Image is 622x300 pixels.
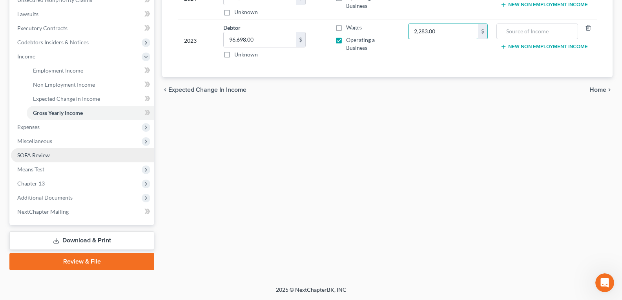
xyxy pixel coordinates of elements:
span: Additional Documents [17,194,73,201]
input: 0.00 [224,32,296,47]
a: Help Center [13,124,106,138]
p: Active [38,10,54,18]
button: Emoji picker [12,240,18,246]
input: 0.00 [409,24,478,39]
div: [PERSON_NAME] • [DATE] [13,161,74,166]
a: Executory Contracts [11,21,154,35]
input: Source of Income [501,24,574,39]
label: Debtor [223,24,241,32]
iframe: Intercom live chat [595,273,614,292]
button: go back [5,3,20,18]
a: NextChapter Mailing [11,205,154,219]
span: Executory Contracts [17,25,67,31]
textarea: Message… [7,224,150,237]
a: Gross Yearly Income [27,106,154,120]
b: [DATE], [58,67,82,73]
span: Wages [346,24,362,31]
span: Expected Change in Income [168,87,246,93]
span: Lawsuits [17,11,38,17]
div: In observance of the NextChapter team will be out of office on . Our team will be unavailable for... [13,66,122,120]
div: We encourage you to use the to answer any questions and we will respond to any unanswered inquiri... [13,124,122,155]
span: Employment Income [33,67,83,74]
span: Miscellaneous [17,138,52,144]
div: Emma says… [6,62,151,177]
a: Expected Change in Income [27,92,154,106]
button: Upload attachment [37,240,44,246]
a: Download & Print [9,231,154,250]
button: Gif picker [25,240,31,246]
span: Expected Change in Income [33,95,100,102]
span: Gross Yearly Income [33,109,83,116]
button: New Non Employment Income [500,2,588,8]
a: SOFA Review [11,148,154,162]
label: Unknown [234,51,258,58]
b: [DATE] [19,113,40,119]
span: Home [589,87,606,93]
span: Operating a Business [346,36,375,51]
div: $ [478,24,487,39]
span: Expenses [17,124,40,130]
button: chevron_left Expected Change in Income [162,87,246,93]
img: Profile image for Emma [22,4,35,17]
span: Chapter 13 [17,180,45,187]
div: 2023 [184,24,211,58]
span: NextChapter Mailing [17,208,69,215]
div: In observance of[DATE],the NextChapter team will be out of office on[DATE]. Our team will be unav... [6,62,129,160]
a: Review & File [9,253,154,270]
a: Non Employment Income [27,78,154,92]
button: Start recording [50,240,56,246]
a: Employment Income [27,64,154,78]
span: Means Test [17,166,44,173]
i: chevron_left [162,87,168,93]
button: Home chevron_right [589,87,613,93]
i: chevron_right [606,87,613,93]
span: Income [17,53,35,60]
span: Codebtors Insiders & Notices [17,39,89,45]
button: Send a message… [135,237,147,249]
div: $ [296,32,305,47]
h1: [PERSON_NAME] [38,4,89,10]
button: Home [123,3,138,18]
b: [DATE] [19,82,40,88]
button: New Non Employment Income [500,44,588,50]
div: Close [138,3,152,17]
span: SOFA Review [17,152,50,158]
label: Unknown [234,8,258,16]
div: 2025 © NextChapterBK, INC [88,286,535,300]
a: Lawsuits [11,7,154,21]
span: Non Employment Income [33,81,95,88]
